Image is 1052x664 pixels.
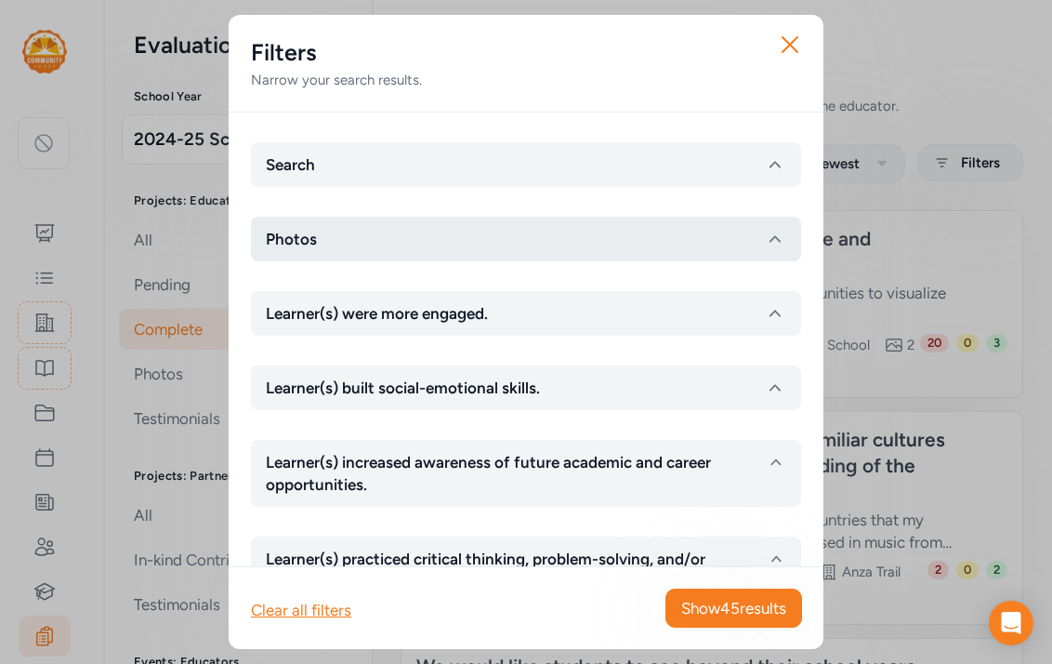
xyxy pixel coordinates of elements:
button: Search [251,142,801,187]
button: Learner(s) increased awareness of future academic and career opportunities. [251,440,801,507]
div: Narrow your search results. [251,71,801,89]
span: Search [266,153,315,176]
button: Show45results [665,589,802,628]
button: Photos [251,217,801,261]
span: Learner(s) were more engaged. [266,302,488,325]
div: Clear all filters [251,599,351,621]
span: Learner(s) practiced critical thinking, problem-solving, and/or working as a team. [266,548,767,592]
button: Learner(s) practiced critical thinking, problem-solving, and/or working as a team. [251,537,801,604]
button: Learner(s) were more engaged. [251,291,801,336]
span: Learner(s) built social-emotional skills. [266,377,540,399]
h2: Filters [251,37,801,67]
button: Learner(s) built social-emotional skills. [251,365,801,410]
span: Photos [266,228,317,250]
span: Show 45 results [681,597,786,619]
div: Open Intercom Messenger [989,601,1033,645]
span: Learner(s) increased awareness of future academic and career opportunities. [266,451,766,496]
